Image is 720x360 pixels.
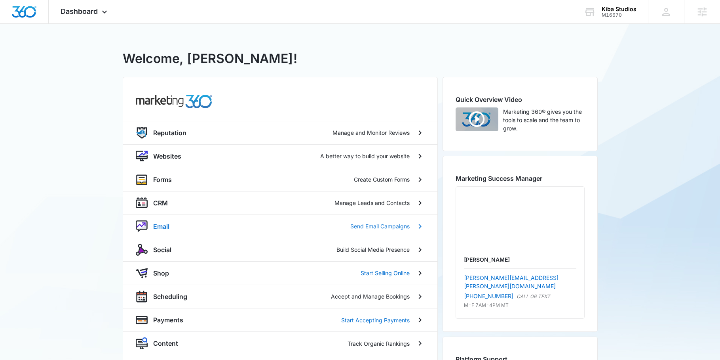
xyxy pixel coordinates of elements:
h1: Welcome, [PERSON_NAME]! [123,49,297,68]
p: Reputation [153,128,186,138]
p: Manage Leads and Contacts [334,199,410,207]
img: crm [136,197,148,209]
a: contentContentTrack Organic Rankings [123,331,437,355]
p: Forms [153,175,172,184]
a: socialSocialBuild Social Media Presence [123,238,437,261]
a: crmCRMManage Leads and Contacts [123,191,437,214]
p: Marketing 360® gives you the tools to scale and the team to grow. [503,107,585,132]
p: Payments [153,315,183,325]
p: CRM [153,198,168,208]
img: shopApp [136,267,148,279]
p: A better way to build your website [320,152,410,160]
div: account id [602,12,636,18]
h2: Marketing Success Manager [456,174,585,183]
img: common.products.marketing.title [136,95,213,108]
p: Shop [153,268,169,278]
a: reputationReputationManage and Monitor Reviews [123,121,437,144]
img: forms [136,174,148,186]
p: CALL OR TEXT [517,291,550,298]
a: [PERSON_NAME][EMAIL_ADDRESS][PERSON_NAME][DOMAIN_NAME] [464,272,559,287]
p: [PERSON_NAME] [464,253,576,262]
p: Start Selling Online [361,269,410,277]
img: content [136,337,148,349]
p: Social [153,245,171,255]
a: [PHONE_NUMBER] [464,290,513,298]
div: account name [602,6,636,12]
img: payments [136,314,148,326]
p: Accept and Manage Bookings [331,292,410,301]
a: shopAppShopStart Selling Online [123,261,437,285]
h2: Quick Overview Video [456,95,585,104]
img: Quick Overview Video [456,107,498,131]
p: M-F 7AM-4PM MT [464,300,576,307]
p: Email [153,222,169,231]
img: website [136,150,148,162]
p: Manage and Monitor Reviews [332,128,410,137]
img: Erik Woods [496,196,544,244]
img: reputation [136,127,148,139]
img: social [136,244,148,256]
p: Websites [153,151,181,161]
a: nurtureEmailSend Email Campaigns [123,214,437,238]
p: Content [153,339,178,348]
a: formsFormsCreate Custom Forms [123,168,437,191]
img: nurture [136,220,148,232]
p: Create Custom Forms [354,175,410,184]
p: Start Accepting Payments [341,316,410,324]
img: scheduling [136,291,148,303]
a: websiteWebsitesA better way to build your website [123,144,437,168]
p: Scheduling [153,292,187,301]
a: paymentsPaymentsStart Accepting Payments [123,308,437,331]
p: Track Organic Rankings [348,339,410,348]
span: Dashboard [61,7,98,15]
p: Send Email Campaigns [350,222,410,230]
p: Build Social Media Presence [336,245,410,254]
a: schedulingSchedulingAccept and Manage Bookings [123,285,437,308]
